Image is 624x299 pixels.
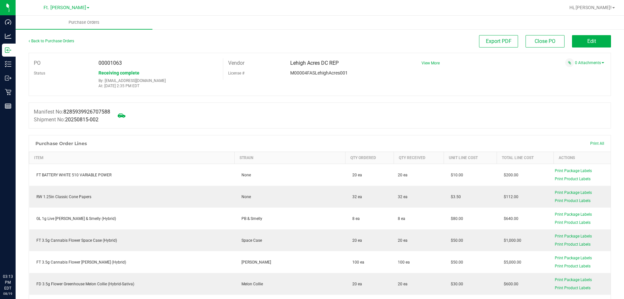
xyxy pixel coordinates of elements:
th: Item [29,152,235,164]
span: 20 ea [349,282,362,286]
th: Strain [234,152,345,164]
span: Receiving complete [98,70,139,75]
inline-svg: Inventory [5,61,11,67]
span: Hi, [PERSON_NAME]! [569,5,612,10]
span: 8285939926707588 [63,109,110,115]
span: 20 ea [349,238,362,243]
p: 08/19 [3,291,13,296]
a: 0 Attachments [575,61,604,65]
span: Purchase Orders [60,20,108,25]
inline-svg: Reports [5,103,11,109]
span: Print Product Labels [555,264,591,268]
span: [PERSON_NAME] [238,260,271,265]
div: FT 3.5g Cannabis Flower [PERSON_NAME] (Hybrid) [33,259,231,265]
span: 20250815-002 [65,116,98,123]
button: Export PDF [479,35,518,48]
span: Print Product Labels [555,220,591,225]
h1: Purchase Order Lines [35,141,87,146]
span: $10.00 [448,173,463,177]
th: Actions [554,152,611,164]
th: Qty Ordered [345,152,394,164]
span: $50.00 [448,238,463,243]
span: $5,000.00 [500,260,521,265]
span: 100 ea [349,260,364,265]
button: Edit [572,35,611,48]
th: Qty Received [394,152,444,164]
span: Print Package Labels [555,256,592,260]
inline-svg: Retail [5,89,11,95]
span: Print Product Labels [555,177,591,181]
div: FT BATTERY WHITE 510 VARIABLE POWER [33,172,231,178]
span: $1,000.00 [500,238,521,243]
a: Back to Purchase Orders [29,39,74,43]
iframe: Resource center [6,247,26,266]
span: None [238,195,251,199]
span: Print All [590,141,604,146]
span: 20 ea [398,172,408,178]
inline-svg: Outbound [5,75,11,81]
span: 100 ea [398,259,410,265]
span: Melon Collie [238,282,263,286]
span: $30.00 [448,282,463,286]
label: Status [34,68,45,78]
span: Close PO [535,38,555,44]
a: Purchase Orders [16,16,152,29]
span: None [238,173,251,177]
inline-svg: Dashboard [5,19,11,25]
span: Print Package Labels [555,169,592,173]
span: 20 ea [349,173,362,177]
span: $640.00 [500,216,518,221]
span: Space Case [238,238,262,243]
span: $600.00 [500,282,518,286]
label: Shipment No: [34,116,98,124]
span: Print Package Labels [555,190,592,195]
p: At: [DATE] 2:35 PM EDT [98,84,218,88]
div: RW 1.25in Classic Cone Papers [33,194,231,200]
span: Export PDF [486,38,512,44]
span: 32 ea [398,194,408,200]
div: FD 3.5g Flower Greenhouse Melon Collie (Hybrid-Sativa) [33,281,231,287]
span: 20 ea [398,281,408,287]
span: 8 ea [398,216,405,222]
span: Attach a document [565,58,574,67]
label: License # [228,68,244,78]
p: By: [EMAIL_ADDRESS][DOMAIN_NAME] [98,78,218,83]
span: $50.00 [448,260,463,265]
label: Manifest No: [34,108,110,116]
label: PO [34,58,41,68]
inline-svg: Analytics [5,33,11,39]
span: Print Package Labels [555,278,592,282]
span: Print Package Labels [555,212,592,217]
span: 00001063 [98,60,122,66]
div: FT 3.5g Cannabis Flower Space Case (Hybrid) [33,238,231,243]
span: M00004FASLehighAcres001 [290,70,348,75]
span: $3.50 [448,195,461,199]
span: $80.00 [448,216,463,221]
span: Lehigh Acres DC REP [290,60,339,66]
p: 03:13 PM EDT [3,274,13,291]
span: Print Product Labels [555,198,591,203]
span: Mark as not Arrived [115,109,128,122]
a: View More [422,61,440,65]
th: Total Line Cost [497,152,553,164]
button: Close PO [526,35,565,48]
span: $200.00 [500,173,518,177]
span: $112.00 [500,195,518,199]
span: Edit [587,38,596,44]
span: 8 ea [349,216,360,221]
span: 32 ea [349,195,362,199]
label: Vendor [228,58,244,68]
span: 20 ea [398,238,408,243]
span: Print Product Labels [555,286,591,290]
div: GL 1g Live [PERSON_NAME] & Smelly (Hybrid) [33,216,231,222]
th: Unit Line Cost [444,152,497,164]
span: Ft. [PERSON_NAME] [44,5,86,10]
span: Print Package Labels [555,234,592,238]
span: Print Product Labels [555,242,591,247]
span: PB & Smelly [238,216,262,221]
inline-svg: Inbound [5,47,11,53]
